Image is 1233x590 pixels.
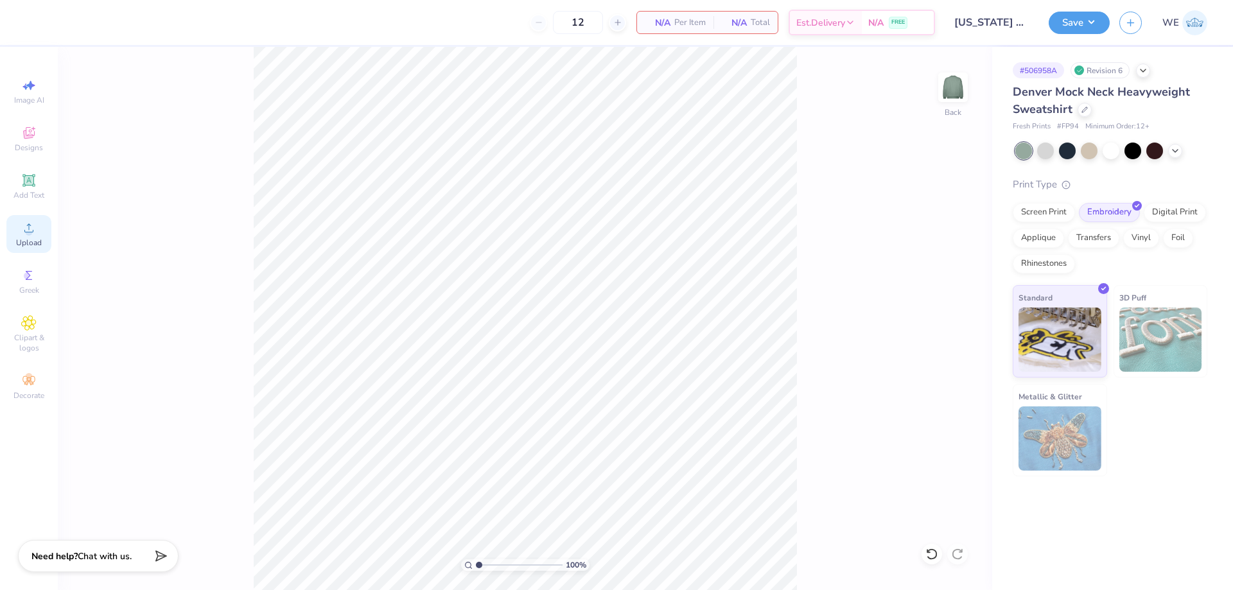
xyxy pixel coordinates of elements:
[6,333,51,353] span: Clipart & logos
[1162,10,1207,35] a: WE
[1079,203,1140,222] div: Embroidery
[1019,390,1082,403] span: Metallic & Glitter
[1013,203,1075,222] div: Screen Print
[1013,229,1064,248] div: Applique
[945,107,961,118] div: Back
[13,190,44,200] span: Add Text
[1057,121,1079,132] span: # FP94
[1163,229,1193,248] div: Foil
[1013,84,1190,117] span: Denver Mock Neck Heavyweight Sweatshirt
[945,10,1039,35] input: Untitled Design
[1071,62,1130,78] div: Revision 6
[1123,229,1159,248] div: Vinyl
[1013,121,1051,132] span: Fresh Prints
[16,238,42,248] span: Upload
[15,143,43,153] span: Designs
[19,285,39,295] span: Greek
[751,16,770,30] span: Total
[1013,254,1075,273] div: Rhinestones
[1162,15,1179,30] span: WE
[1019,406,1101,471] img: Metallic & Glitter
[721,16,747,30] span: N/A
[940,74,966,100] img: Back
[645,16,670,30] span: N/A
[1013,62,1064,78] div: # 506958A
[1049,12,1110,34] button: Save
[566,559,586,571] span: 100 %
[1019,308,1101,372] img: Standard
[1013,177,1207,192] div: Print Type
[553,11,603,34] input: – –
[78,550,132,562] span: Chat with us.
[1068,229,1119,248] div: Transfers
[1119,291,1146,304] span: 3D Puff
[13,390,44,401] span: Decorate
[796,16,845,30] span: Est. Delivery
[1085,121,1150,132] span: Minimum Order: 12 +
[1019,291,1053,304] span: Standard
[674,16,706,30] span: Per Item
[14,95,44,105] span: Image AI
[1119,308,1202,372] img: 3D Puff
[1144,203,1206,222] div: Digital Print
[31,550,78,562] strong: Need help?
[868,16,884,30] span: N/A
[891,18,905,27] span: FREE
[1182,10,1207,35] img: Werrine Empeynado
